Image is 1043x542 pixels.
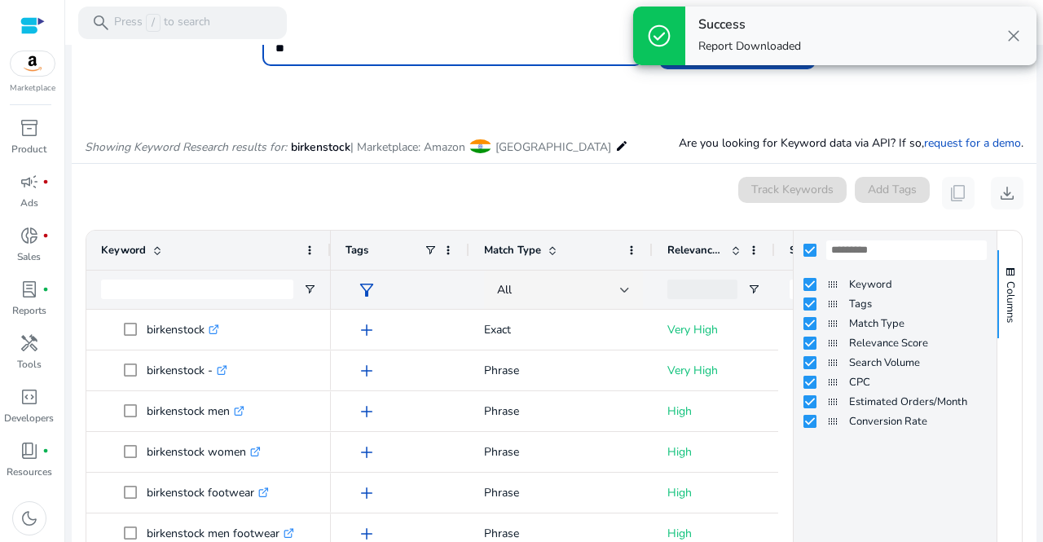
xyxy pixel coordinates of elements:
[357,280,376,300] span: filter_alt
[42,232,49,239] span: fiber_manual_record
[357,361,376,381] span: add
[794,314,997,333] div: Match Type Column
[849,394,987,409] span: Estimated Orders/Month
[849,297,987,311] span: Tags
[849,277,987,292] span: Keyword
[679,134,1023,152] p: Are you looking for Keyword data via API? If so, .
[101,243,146,258] span: Keyword
[698,17,801,33] h4: Success
[7,465,52,479] p: Resources
[147,354,227,387] p: birkenstock -
[20,441,39,460] span: book_4
[849,355,987,370] span: Search Volume
[849,316,987,331] span: Match Type
[667,243,724,258] span: Relevance Score
[11,142,46,156] p: Product
[991,177,1023,209] button: download
[484,243,541,258] span: Match Type
[484,394,638,428] p: Phrase
[20,333,39,353] span: handyman
[497,282,512,297] span: All
[794,275,997,431] div: Column List 8 Columns
[794,372,997,392] div: CPC Column
[114,14,210,32] p: Press to search
[849,336,987,350] span: Relevance Score
[790,280,900,299] input: Search Volume Filter Input
[350,139,465,155] span: | Marketplace: Amazon
[147,435,261,469] p: birkenstock women
[4,411,54,425] p: Developers
[667,435,760,469] p: High
[17,249,41,264] p: Sales
[20,196,38,210] p: Ads
[20,387,39,407] span: code_blocks
[667,313,760,346] p: Very High
[646,23,672,49] span: check_circle
[20,280,39,299] span: lab_profile
[790,243,863,258] span: Search Volume
[101,280,293,299] input: Keyword Filter Input
[849,375,987,390] span: CPC
[794,294,997,314] div: Tags Column
[147,476,269,509] p: birkenstock footwear
[794,275,997,294] div: Keyword Column
[345,243,368,258] span: Tags
[794,353,997,372] div: Search Volume Column
[20,118,39,138] span: inventory_2
[291,139,350,155] span: birkenstock
[1004,26,1023,46] span: close
[147,394,244,428] p: birkenstock men
[667,354,760,387] p: Very High
[849,414,987,429] span: Conversion Rate
[91,13,111,33] span: search
[794,333,997,353] div: Relevance Score Column
[11,51,55,76] img: amazon.svg
[20,172,39,192] span: campaign
[20,509,39,528] span: dark_mode
[85,139,287,155] i: Showing Keyword Research results for:
[303,283,316,296] button: Open Filter Menu
[484,354,638,387] p: Phrase
[357,443,376,462] span: add
[747,283,760,296] button: Open Filter Menu
[495,139,611,155] span: [GEOGRAPHIC_DATA]
[42,286,49,293] span: fiber_manual_record
[484,313,638,346] p: Exact
[698,38,801,55] p: Report Downloaded
[667,476,760,509] p: High
[667,394,760,428] p: High
[42,178,49,185] span: fiber_manual_record
[147,313,219,346] p: birkenstock
[20,226,39,245] span: donut_small
[484,435,638,469] p: Phrase
[10,82,55,95] p: Marketplace
[484,476,638,509] p: Phrase
[357,483,376,503] span: add
[17,357,42,372] p: Tools
[615,136,628,156] mat-icon: edit
[1003,281,1018,323] span: Columns
[794,412,997,431] div: Conversion Rate Column
[826,240,987,260] input: Filter Columns Input
[146,14,161,32] span: /
[997,183,1017,203] span: download
[42,447,49,454] span: fiber_manual_record
[357,402,376,421] span: add
[12,303,46,318] p: Reports
[357,320,376,340] span: add
[794,392,997,412] div: Estimated Orders/Month Column
[924,135,1021,151] a: request for a demo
